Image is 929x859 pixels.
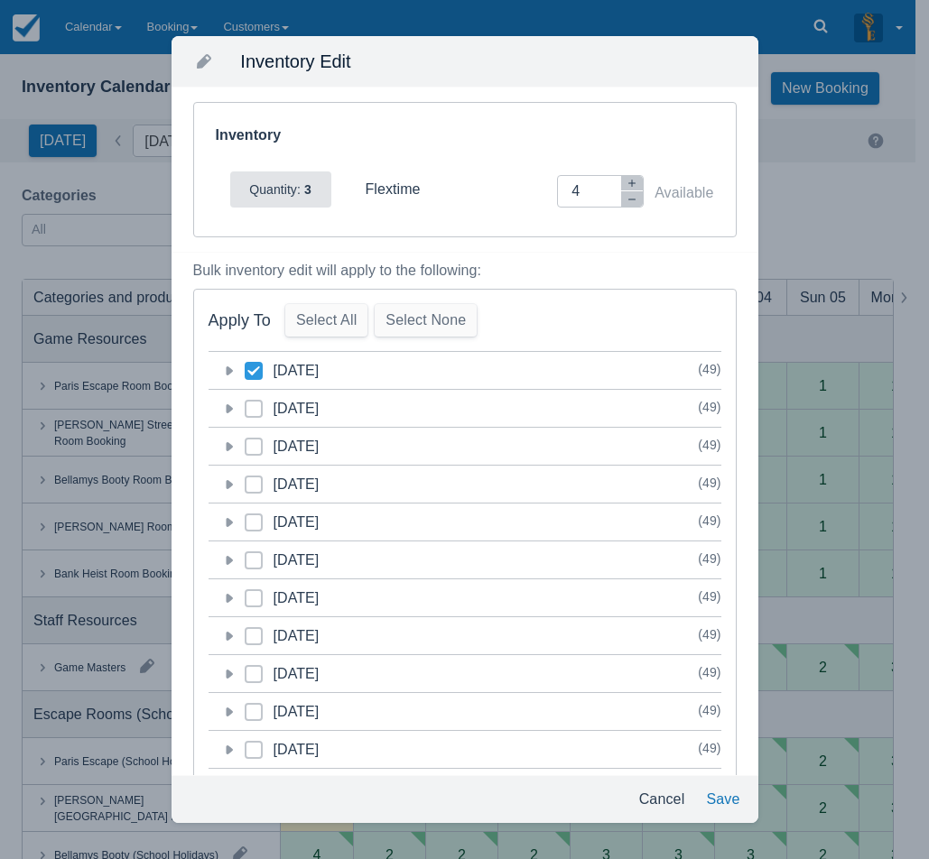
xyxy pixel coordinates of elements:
[245,693,320,730] h5: [DATE]
[698,623,720,645] div: ( 49 )
[245,466,320,503] h5: [DATE]
[249,182,301,197] span: Quantity:
[193,260,737,282] div: Bulk inventory edit will apply to the following:
[285,304,367,337] button: Select All
[245,352,320,389] h5: [DATE]
[375,304,477,337] button: Select None
[698,434,720,456] div: ( 49 )
[209,310,271,331] div: Apply To
[226,51,750,71] div: Inventory Edit
[698,586,720,607] div: ( 49 )
[632,783,692,816] button: Cancel
[698,775,720,797] div: ( 49 )
[245,541,320,578] h5: [DATE]
[366,181,421,197] span: flextime
[245,655,320,692] h5: [DATE]
[245,617,320,654] h5: [DATE]
[698,472,720,494] div: ( 49 )
[698,699,720,721] div: ( 49 )
[698,737,720,759] div: ( 49 )
[245,731,320,768] h5: [DATE]
[245,503,320,540] h5: [DATE]
[216,125,285,146] div: Inventory
[245,579,320,616] h5: [DATE]
[698,510,720,531] div: ( 49 )
[245,769,320,806] h5: [DATE]
[301,182,311,197] strong: 3
[699,783,747,816] button: Save
[698,396,720,418] div: ( 49 )
[655,182,713,204] div: Available
[698,358,720,380] div: ( 49 )
[245,428,320,465] h5: [DATE]
[698,548,720,569] div: ( 49 )
[698,661,720,683] div: ( 49 )
[245,390,320,427] h5: [DATE]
